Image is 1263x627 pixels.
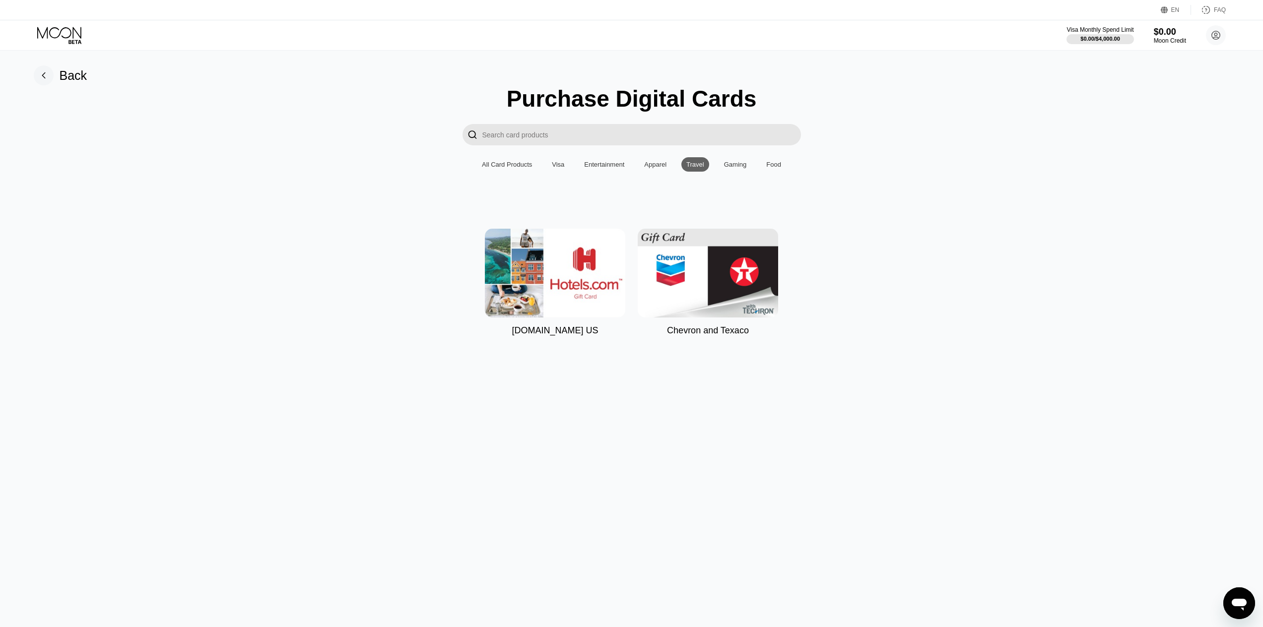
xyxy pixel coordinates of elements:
[1080,36,1120,42] div: $0.00 / $4,000.00
[1171,6,1180,13] div: EN
[477,157,537,172] div: All Card Products
[766,161,781,168] div: Food
[1066,26,1133,33] div: Visa Monthly Spend Limit
[482,124,801,145] input: Search card products
[34,65,87,85] div: Back
[761,157,786,172] div: Food
[467,129,477,140] div: 
[507,85,757,112] div: Purchase Digital Cards
[463,124,482,145] div: 
[639,157,671,172] div: Apparel
[719,157,752,172] div: Gaming
[552,161,564,168] div: Visa
[584,161,624,168] div: Entertainment
[1161,5,1191,15] div: EN
[1066,26,1133,44] div: Visa Monthly Spend Limit$0.00/$4,000.00
[681,157,709,172] div: Travel
[686,161,704,168] div: Travel
[1214,6,1226,13] div: FAQ
[547,157,569,172] div: Visa
[1223,587,1255,619] iframe: ปุ่มเพื่อเปิดใช้หน้าต่างการส่งข้อความ
[667,325,749,336] div: Chevron and Texaco
[512,325,598,336] div: [DOMAIN_NAME] US
[1154,27,1186,44] div: $0.00Moon Credit
[482,161,532,168] div: All Card Products
[579,157,629,172] div: Entertainment
[60,68,87,83] div: Back
[644,161,666,168] div: Apparel
[1154,27,1186,37] div: $0.00
[1191,5,1226,15] div: FAQ
[1154,37,1186,44] div: Moon Credit
[724,161,747,168] div: Gaming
